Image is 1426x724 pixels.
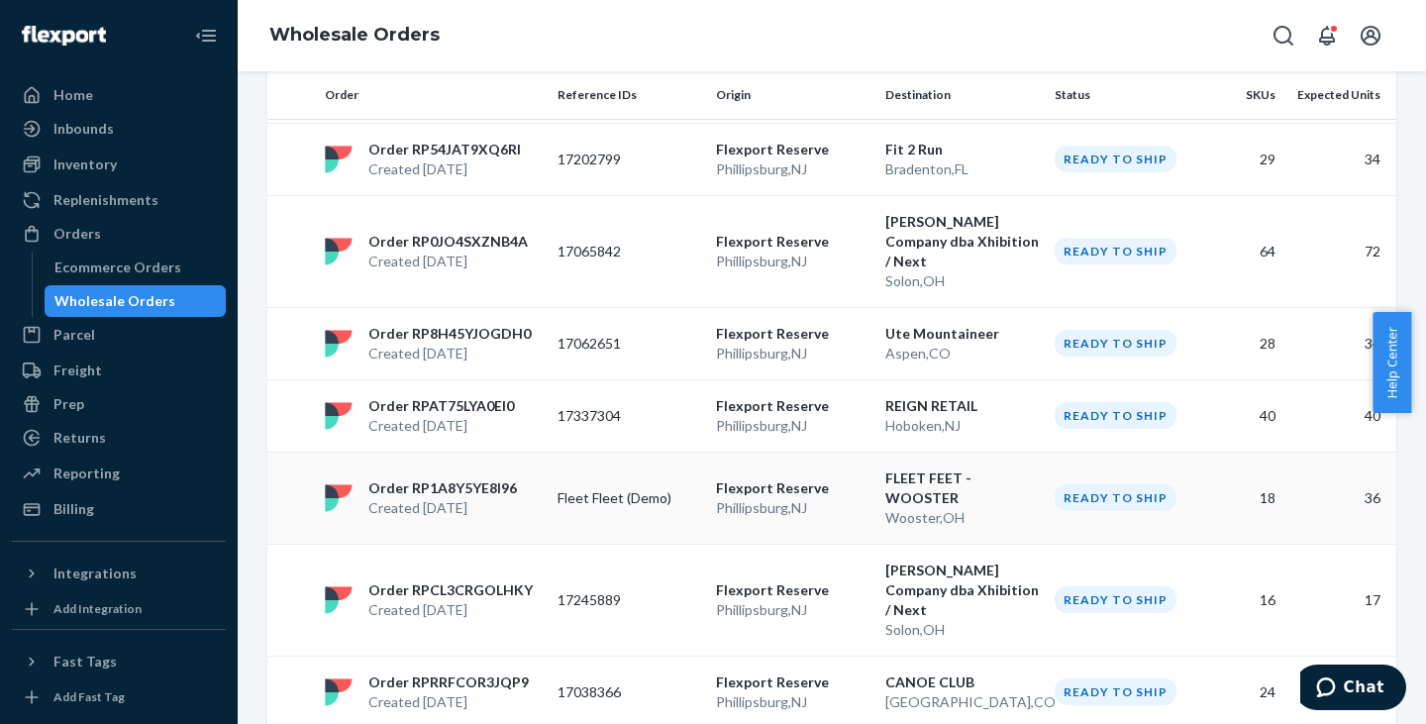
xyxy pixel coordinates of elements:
[1373,312,1411,413] button: Help Center
[12,184,226,216] a: Replenishments
[885,140,1039,159] p: Fit 2 Run
[885,324,1039,344] p: Ute Mountaineer
[12,388,226,420] a: Prep
[1047,71,1205,119] th: Status
[254,7,456,64] ol: breadcrumbs
[1283,195,1396,307] td: 72
[1283,544,1396,656] td: 17
[708,71,877,119] th: Origin
[1055,678,1176,705] div: Ready to ship
[269,24,440,46] a: Wholesale Orders
[1055,484,1176,511] div: Ready to ship
[368,396,514,416] p: Order RPAT75LYA0EI0
[368,324,531,344] p: Order RP8H45YJOGDH0
[1055,402,1176,429] div: Ready to ship
[12,558,226,589] button: Integrations
[716,498,869,518] p: Phillipsburg , NJ
[12,355,226,386] a: Freight
[12,458,226,489] a: Reporting
[716,600,869,620] p: Phillipsburg , NJ
[885,396,1039,416] p: REIGN RETAIL
[53,224,101,244] div: Orders
[716,159,869,179] p: Phillipsburg , NJ
[54,258,181,277] div: Ecommerce Orders
[317,71,550,119] th: Order
[885,692,1039,712] p: [GEOGRAPHIC_DATA] , CO
[325,238,353,265] img: flexport logo
[53,652,117,672] div: Fast Tags
[53,499,94,519] div: Billing
[1204,379,1283,452] td: 40
[1351,16,1390,55] button: Open account menu
[325,678,353,706] img: flexport logo
[325,146,353,173] img: flexport logo
[716,580,869,600] p: Flexport Reserve
[716,416,869,436] p: Phillipsburg , NJ
[45,252,227,283] a: Ecommerce Orders
[558,334,700,354] p: 17062651
[53,428,106,448] div: Returns
[716,692,869,712] p: Phillipsburg , NJ
[325,402,353,430] img: flexport logo
[12,79,226,111] a: Home
[53,190,158,210] div: Replenishments
[368,600,533,620] p: Created [DATE]
[12,113,226,145] a: Inbounds
[1283,452,1396,544] td: 36
[1204,452,1283,544] td: 18
[12,597,226,621] a: Add Integration
[12,646,226,677] button: Fast Tags
[53,85,93,105] div: Home
[45,285,227,317] a: Wholesale Orders
[1307,16,1347,55] button: Open notifications
[1204,123,1283,195] td: 29
[885,468,1039,508] p: FLEET FEET - WOOSTER
[885,416,1039,436] p: Hoboken , NJ
[1055,330,1176,357] div: Ready to ship
[368,672,529,692] p: Order RPRRFCOR3JQP9
[368,344,531,363] p: Created [DATE]
[53,155,117,174] div: Inventory
[885,212,1039,271] p: [PERSON_NAME] Company dba Xhibition / Next
[1283,307,1396,379] td: 34
[368,498,517,518] p: Created [DATE]
[1283,71,1396,119] th: Expected Units
[12,493,226,525] a: Billing
[53,600,142,617] div: Add Integration
[877,71,1047,119] th: Destination
[558,406,700,426] p: 17337304
[558,242,700,261] p: 17065842
[885,271,1039,291] p: Solon , OH
[716,324,869,344] p: Flexport Reserve
[1055,586,1176,613] div: Ready to ship
[368,252,528,271] p: Created [DATE]
[1055,146,1176,172] div: Ready to ship
[885,620,1039,640] p: Solon , OH
[1283,123,1396,195] td: 34
[368,232,528,252] p: Order RP0JO4SXZNB4A
[885,561,1039,620] p: [PERSON_NAME] Company dba Xhibition / Next
[1283,379,1396,452] td: 40
[558,488,700,508] p: Fleet Fleet (Demo)
[368,478,517,498] p: Order RP1A8Y5YE8I96
[54,291,175,311] div: Wholesale Orders
[558,150,700,169] p: 17202799
[716,344,869,363] p: Phillipsburg , NJ
[716,672,869,692] p: Flexport Reserve
[558,590,700,610] p: 17245889
[12,149,226,180] a: Inventory
[368,580,533,600] p: Order RPCL3CRGOLHKY
[368,140,521,159] p: Order RP54JAT9XQ6RI
[885,508,1039,528] p: Wooster , OH
[1300,665,1406,714] iframe: Opens a widget where you can chat to one of our agents
[558,682,700,702] p: 17038366
[22,26,106,46] img: Flexport logo
[716,140,869,159] p: Flexport Reserve
[12,685,226,709] a: Add Fast Tag
[1204,71,1283,119] th: SKUs
[1204,307,1283,379] td: 28
[885,344,1039,363] p: Aspen , CO
[368,692,529,712] p: Created [DATE]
